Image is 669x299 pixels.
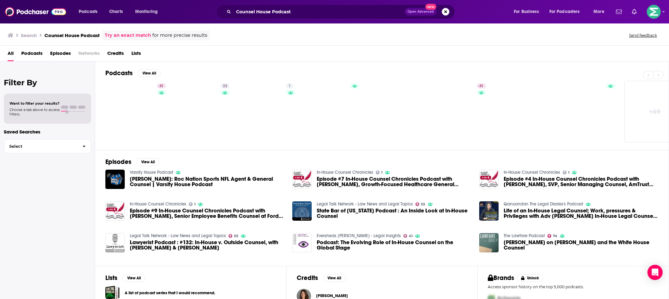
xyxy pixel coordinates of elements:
h3: Counsel House Podcast [44,32,100,38]
a: Podcast: The Evolving Role of In-House Counsel on the Global Stage [317,240,472,250]
a: Kate Shaw [316,293,348,298]
span: 55 [421,203,425,206]
a: State Bar of Texas Podcast : An Inside Look at In-House Counsel [317,208,472,219]
a: Legal Talk Network - Law News and Legal Topics [130,233,226,238]
div: Search podcasts, credits, & more... [222,4,461,19]
a: Varsity House Podcast [130,170,173,175]
span: [PERSON_NAME]: Roc Nation Sports NFL Agent & General Counsel | Varsity House Podcast [130,176,285,187]
span: 1 [288,83,291,89]
a: Charts [105,7,127,17]
span: For Podcasters [549,7,580,16]
span: [PERSON_NAME] [316,293,348,298]
span: 1 [568,171,569,174]
a: 41 [157,83,166,88]
span: Episode #9 In-House Counsel Chronicles Podcast with [PERSON_NAME], Senior Employee Benefits Couns... [130,208,285,219]
span: [PERSON_NAME] on [PERSON_NAME] and the White House Counsel [504,240,659,250]
a: CreditsView All [297,274,346,282]
img: User Profile [647,5,661,19]
h2: Credits [297,274,318,282]
a: Credits [107,48,124,61]
button: View All [123,274,145,282]
span: Life of an In-House Legal Counsel; Work, pressures & Privileges with Adv [PERSON_NAME] In-House L... [504,208,659,219]
a: Podcasts [21,48,43,61]
a: A list of podcast series that I would recommend. [125,289,215,296]
span: More [593,7,604,16]
span: 1 [194,203,195,206]
h2: Episodes [105,158,131,166]
button: View All [323,274,346,282]
span: 22 [223,83,227,89]
span: Charts [109,7,123,16]
img: Kim Miale: Roc Nation Sports NFL Agent & General Counsel | Varsity House Podcast [105,170,125,189]
a: In-House Counsel Chronicles [130,201,186,207]
button: View All [138,69,161,77]
a: All [8,48,14,61]
span: 1 [381,171,382,174]
a: Life of an In-House Legal Counsel; Work, pressures & Privileges with Adv Amna Iqbal In-House Lega... [504,208,659,219]
a: Podcast: The Evolving Role of In-House Counsel on the Global Stage [292,233,312,252]
img: State Bar of Texas Podcast : An Inside Look at In-House Counsel [292,201,312,221]
span: Episode #7 In-House Counsel Chronicles Podcast with [PERSON_NAME], Growth-Focused Healthcare Gene... [317,176,472,187]
button: open menu [509,7,547,17]
img: Episode #4 In-House Counsel Chronicles Podcast with Kelley Barnett, SVP, Senior Managing Counsel,... [479,170,499,189]
span: Networks [78,48,100,61]
a: Episode #4 In-House Counsel Chronicles Podcast with Kelley Barnett, SVP, Senior Managing Counsel,... [504,176,659,187]
a: Legal Talk Network - Law News and Legal Topics [317,201,413,207]
a: Episodes [50,48,71,61]
span: New [425,4,437,10]
button: View All [136,158,159,166]
span: Choose a tab above to access filters. [10,107,60,116]
a: 41 [477,83,486,88]
p: Access sponsor history on the top 5,000 podcasts. [488,284,659,289]
h3: Search [21,32,37,38]
button: open menu [545,7,589,17]
a: Bob Bauer on Trump and the White House Counsel [504,240,659,250]
a: In-House Counsel Chronicles [317,170,373,175]
a: PodcastsView All [105,69,161,77]
span: 41 [159,83,163,89]
h2: Lists [105,274,117,282]
span: for more precise results [152,32,207,39]
a: Lists [131,48,141,61]
a: Show notifications dropdown [629,6,639,17]
a: The Lawfare Podcast [504,233,545,238]
a: 1 [236,81,298,142]
img: Episode #9 In-House Counsel Chronicles Podcast with Jen Noble, Senior Employee Benefits Counsel a... [105,201,125,221]
a: 1 [563,171,570,174]
span: 55 [234,235,238,237]
button: Send feedback [627,33,659,38]
img: Life of an In-House Legal Counsel; Work, pressures & Privileges with Adv Amna Iqbal In-House Lega... [479,201,499,221]
img: Lawyerist Podcast : #132: In-House v. Outside Counsel, with Adam Losey & Elliot Miller [105,233,125,252]
a: 41 [403,234,413,238]
span: Podcasts [79,7,97,16]
a: 22 [173,81,234,142]
a: ListsView All [105,274,145,282]
a: 41 [428,81,490,142]
button: Select [4,139,91,153]
h2: Podcasts [105,69,133,77]
a: 41 [109,81,170,142]
a: EpisodesView All [105,158,159,166]
button: Open AdvancedNew [405,8,437,16]
span: Lawyerist Podcast : #132: In-House v. Outside Counsel, with [PERSON_NAME] & [PERSON_NAME] [130,240,285,250]
img: Episode #7 In-House Counsel Chronicles Podcast with Joe Schohl, Growth-Focused Healthcare General... [292,170,312,189]
a: 55 [229,234,239,238]
img: Podchaser - Follow, Share and Rate Podcasts [5,6,66,18]
a: In-House Counsel Chronicles [504,170,560,175]
a: Lawyerist Podcast : #132: In-House v. Outside Counsel, with Adam Losey & Elliot Miller [130,240,285,250]
a: Show notifications dropdown [613,6,624,17]
input: Search podcasts, credits, & more... [234,7,405,17]
span: Monitoring [135,7,158,16]
span: Logged in as LKassela [647,5,661,19]
button: open menu [589,7,612,17]
span: Open Advanced [407,10,434,13]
